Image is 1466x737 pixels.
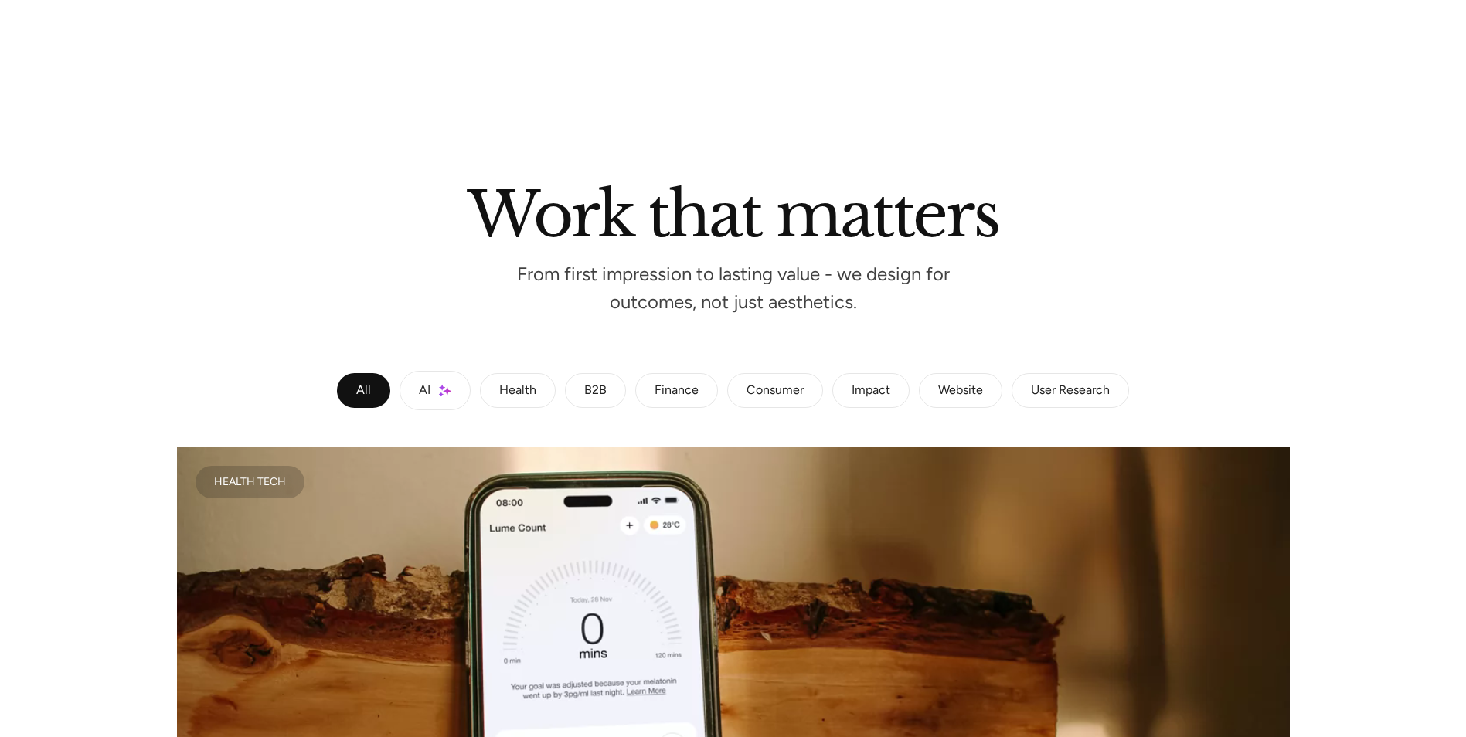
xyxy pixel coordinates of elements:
div: Website [938,386,983,396]
div: Health Tech [214,478,286,486]
div: AI [419,386,430,396]
div: Finance [655,386,699,396]
div: User Research [1031,386,1110,396]
p: From first impression to lasting value - we design for outcomes, not just aesthetics. [502,268,965,309]
div: All [356,386,371,396]
div: Consumer [747,386,804,396]
h2: Work that matters [293,185,1174,237]
div: B2B [584,386,607,396]
div: Impact [852,386,890,396]
div: Health [499,386,536,396]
